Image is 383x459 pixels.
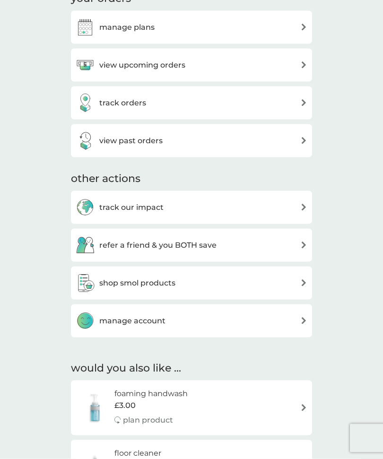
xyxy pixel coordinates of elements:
h3: track orders [99,97,146,109]
h3: view past orders [99,135,163,147]
h3: manage account [99,315,165,327]
img: arrow right [300,99,307,106]
img: arrow right [300,137,307,144]
h3: refer a friend & you BOTH save [99,239,217,251]
img: arrow right [300,204,307,211]
h3: view upcoming orders [99,59,185,71]
img: arrow right [300,24,307,31]
img: foaming handwash [76,391,114,424]
h2: would you also like ... [71,361,312,376]
h3: manage plans [99,21,155,34]
h3: shop smol products [99,277,175,289]
img: arrow right [300,242,307,249]
img: arrow right [300,404,307,411]
span: £3.00 [114,399,136,412]
img: arrow right [300,317,307,324]
img: arrow right [300,61,307,69]
h3: other actions [71,172,140,186]
h3: track our impact [99,201,164,214]
h6: foaming handwash [114,388,188,400]
img: arrow right [300,279,307,286]
p: plan product [123,414,173,426]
